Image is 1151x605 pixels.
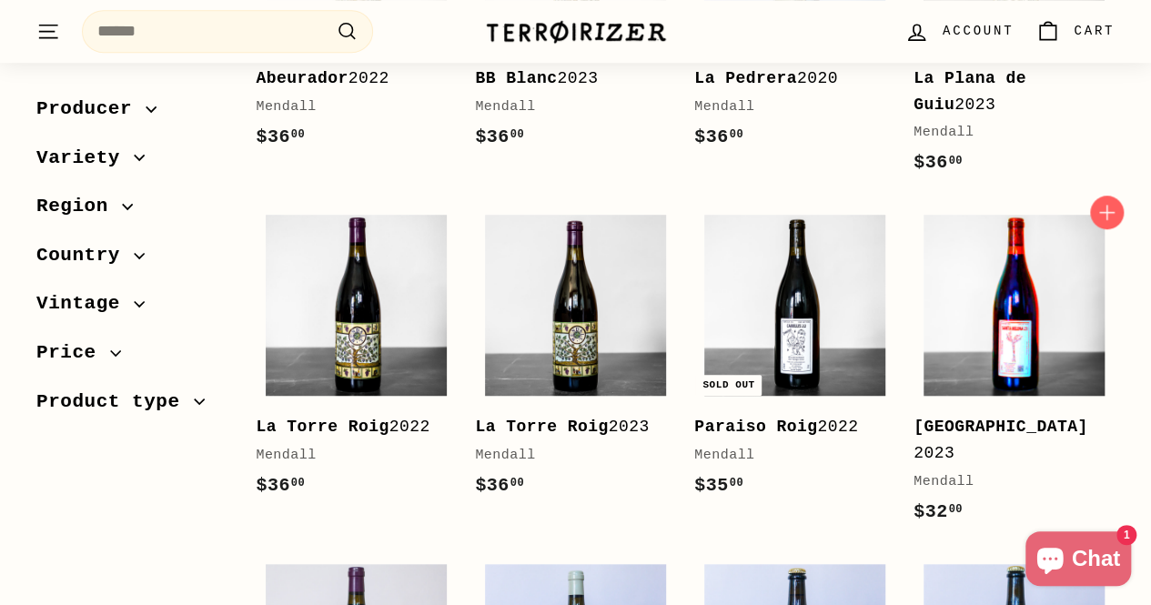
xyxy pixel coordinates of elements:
span: Producer [36,94,146,125]
span: $36 [475,475,524,496]
div: 2020 [694,66,877,92]
span: Product type [36,387,194,418]
div: Mendall [694,445,877,467]
span: Country [36,240,134,271]
span: Vintage [36,288,134,319]
div: Mendall [694,96,877,118]
b: La Pedrera [694,69,797,87]
a: La Torre Roig2022Mendall [256,205,457,519]
span: $35 [694,475,743,496]
span: $36 [475,126,524,147]
span: $32 [914,501,963,522]
sup: 00 [510,128,524,141]
span: Variety [36,143,134,174]
div: 2022 [256,66,439,92]
div: Mendall [475,445,658,467]
div: 2022 [256,414,439,440]
a: Sold out Paraiso Roig2022Mendall [694,205,895,519]
b: Paraiso Roig [694,418,817,436]
a: [GEOGRAPHIC_DATA]2023Mendall [914,205,1115,544]
b: BB Blanc [475,69,557,87]
b: La Torre Roig [475,418,608,436]
div: Mendall [475,96,658,118]
div: 2023 [475,66,658,92]
span: $36 [694,126,743,147]
span: $36 [256,126,305,147]
button: Price [36,333,227,382]
span: Region [36,191,122,222]
button: Vintage [36,284,227,333]
button: Variety [36,138,227,187]
sup: 00 [510,477,524,489]
inbox-online-store-chat: Shopify online store chat [1020,531,1136,590]
span: Account [943,21,1014,41]
div: 2023 [475,414,658,440]
button: Country [36,236,227,285]
a: Account [894,5,1025,58]
button: Product type [36,382,227,431]
div: Mendall [914,471,1096,493]
a: Cart [1025,5,1126,58]
div: 2022 [694,414,877,440]
sup: 00 [730,128,743,141]
span: $36 [914,152,963,173]
div: Mendall [256,96,439,118]
div: Mendall [914,122,1096,144]
span: $36 [256,475,305,496]
sup: 00 [948,155,962,167]
b: Abeurador [256,69,348,87]
b: [GEOGRAPHIC_DATA] [914,418,1087,436]
sup: 00 [730,477,743,489]
div: Sold out [695,375,762,396]
sup: 00 [291,477,305,489]
b: La Plana de Guiu [914,69,1026,114]
span: Cart [1074,21,1115,41]
sup: 00 [291,128,305,141]
div: 2023 [914,66,1096,118]
div: 2023 [914,414,1096,467]
button: Producer [36,89,227,138]
span: Price [36,338,110,368]
b: La Torre Roig [256,418,389,436]
button: Region [36,187,227,236]
div: Mendall [256,445,439,467]
a: La Torre Roig2023Mendall [475,205,676,519]
sup: 00 [948,503,962,516]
